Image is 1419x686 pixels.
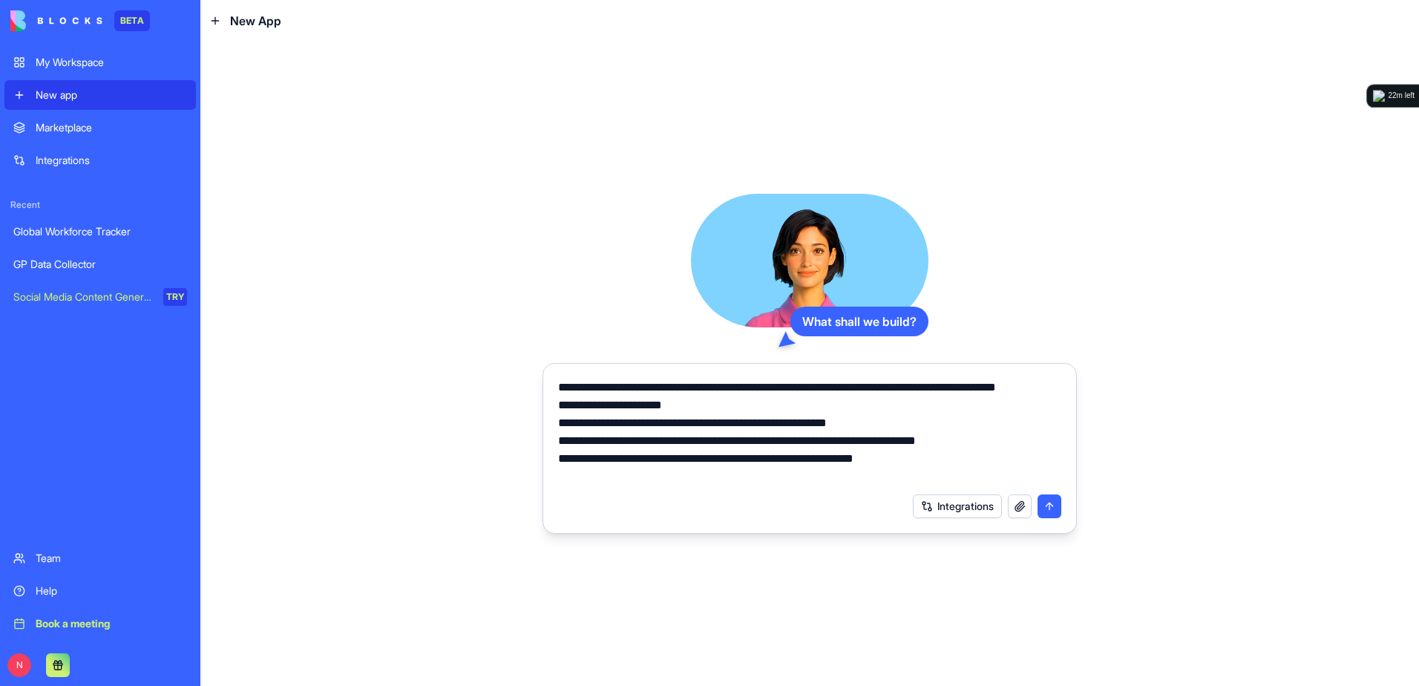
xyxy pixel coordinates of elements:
[36,120,187,135] div: Marketplace
[36,88,187,102] div: New app
[7,653,31,677] span: N
[36,584,187,598] div: Help
[36,153,187,168] div: Integrations
[4,576,196,606] a: Help
[13,224,187,239] div: Global Workforce Tracker
[163,288,187,306] div: TRY
[790,307,928,336] div: What shall we build?
[1373,90,1385,102] img: logo
[4,80,196,110] a: New app
[36,551,187,566] div: Team
[4,146,196,175] a: Integrations
[36,616,187,631] div: Book a meeting
[13,290,153,304] div: Social Media Content Generator
[4,199,196,211] span: Recent
[4,282,196,312] a: Social Media Content GeneratorTRY
[4,217,196,246] a: Global Workforce Tracker
[10,10,150,31] a: BETA
[114,10,150,31] div: BETA
[1388,90,1415,102] div: 22m left
[36,55,187,70] div: My Workspace
[230,12,281,30] span: New App
[13,257,187,272] div: GP Data Collector
[4,48,196,77] a: My Workspace
[4,113,196,143] a: Marketplace
[4,609,196,638] a: Book a meeting
[4,543,196,573] a: Team
[4,249,196,279] a: GP Data Collector
[10,10,102,31] img: logo
[913,494,1002,518] button: Integrations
